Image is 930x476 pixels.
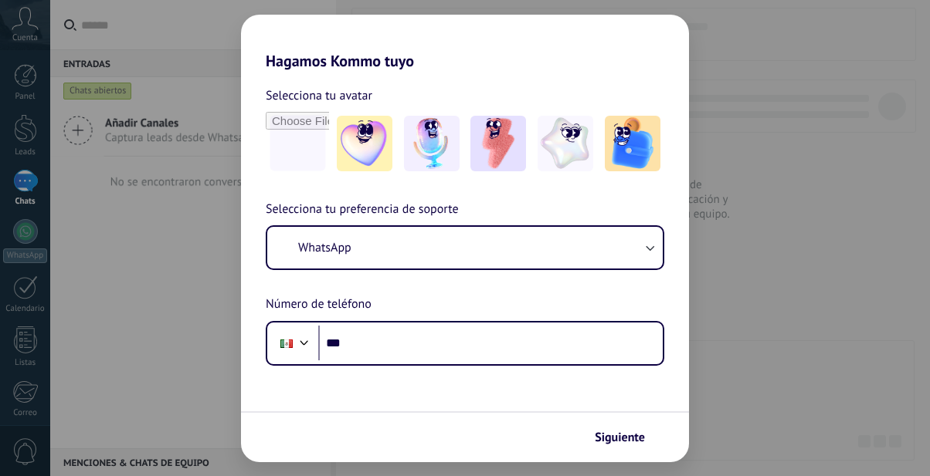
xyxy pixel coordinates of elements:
img: -3.jpeg [470,116,526,171]
img: -2.jpeg [404,116,460,171]
span: Selecciona tu preferencia de soporte [266,200,459,220]
button: WhatsApp [267,227,663,268]
img: -4.jpeg [538,116,593,171]
span: WhatsApp [298,240,351,255]
img: -1.jpeg [337,116,392,171]
h2: Hagamos Kommo tuyo [241,15,689,70]
img: -5.jpeg [605,116,660,171]
span: Número de teléfono [266,295,372,315]
span: Siguiente [595,432,645,443]
button: Siguiente [588,424,666,451]
div: Mexico: + 52 [272,327,301,360]
span: Selecciona tu avatar [266,86,372,106]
